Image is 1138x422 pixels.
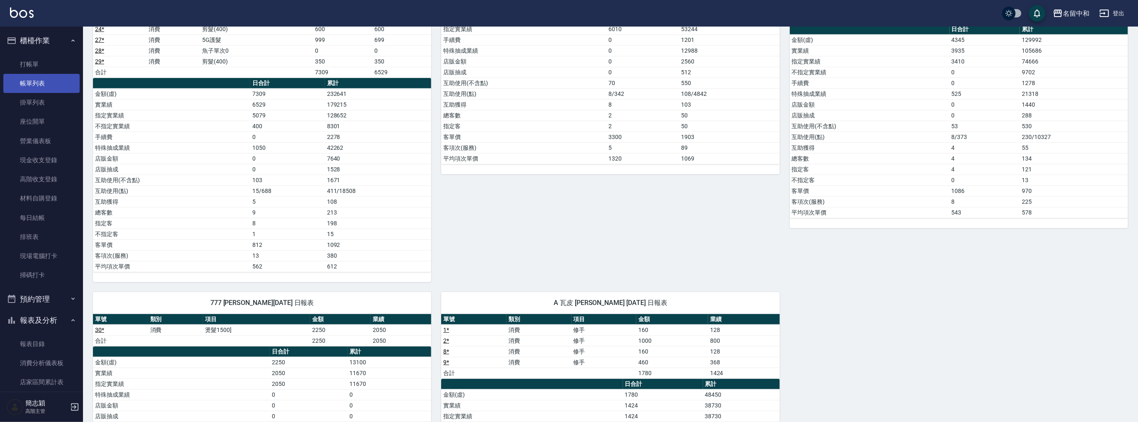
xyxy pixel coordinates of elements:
[441,314,506,325] th: 單號
[93,110,250,121] td: 指定實業績
[372,34,432,45] td: 699
[3,246,80,266] a: 現場電腦打卡
[270,368,348,378] td: 2050
[313,24,372,34] td: 600
[950,132,1020,142] td: 8/373
[250,78,325,89] th: 日合計
[310,324,371,335] td: 2250
[606,142,679,153] td: 5
[147,45,200,56] td: 消費
[313,67,372,78] td: 7309
[708,335,780,346] td: 800
[270,346,348,357] th: 日合計
[950,196,1020,207] td: 8
[372,24,432,34] td: 600
[441,314,779,379] table: a dense table
[325,164,432,175] td: 1528
[606,121,679,132] td: 2
[250,250,325,261] td: 13
[203,314,310,325] th: 項目
[270,357,348,368] td: 2250
[1020,196,1128,207] td: 225
[147,24,200,34] td: 消費
[250,261,325,272] td: 562
[679,34,779,45] td: 1201
[506,357,571,368] td: 消費
[3,74,80,93] a: 帳單列表
[1020,110,1128,121] td: 288
[703,389,780,400] td: 48450
[310,335,371,346] td: 2250
[790,78,950,88] td: 手續費
[1050,5,1093,22] button: 名留中和
[790,142,950,153] td: 互助獲得
[506,324,571,335] td: 消費
[200,34,313,45] td: 5G護髮
[325,207,432,218] td: 213
[250,142,325,153] td: 1050
[93,78,431,272] table: a dense table
[679,110,779,121] td: 50
[506,335,571,346] td: 消費
[93,142,250,153] td: 特殊抽成業績
[3,227,80,246] a: 排班表
[371,314,431,325] th: 業績
[441,45,606,56] td: 特殊抽成業績
[325,261,432,272] td: 612
[313,56,372,67] td: 350
[679,88,779,99] td: 108/4842
[950,78,1020,88] td: 0
[7,399,23,415] img: Person
[708,314,780,325] th: 業績
[250,88,325,99] td: 7309
[708,357,780,368] td: 368
[790,153,950,164] td: 總客數
[25,399,68,407] h5: 簡志穎
[3,55,80,74] a: 打帳單
[623,400,703,411] td: 1424
[950,175,1020,185] td: 0
[790,196,950,207] td: 客項次(服務)
[325,121,432,132] td: 8301
[950,34,1020,45] td: 4345
[441,24,606,34] td: 指定實業績
[1020,185,1128,196] td: 970
[200,24,313,34] td: 剪髮(400)
[441,389,623,400] td: 金額(虛)
[250,218,325,229] td: 8
[441,368,506,378] td: 合計
[3,354,80,373] a: 消費分析儀表板
[93,185,250,196] td: 互助使用(點)
[93,411,270,422] td: 店販抽成
[950,99,1020,110] td: 0
[93,88,250,99] td: 金額(虛)
[790,99,950,110] td: 店販金額
[371,324,431,335] td: 2050
[348,400,432,411] td: 0
[950,207,1020,218] td: 543
[1020,153,1128,164] td: 134
[790,67,950,78] td: 不指定實業績
[606,88,679,99] td: 8/342
[606,34,679,45] td: 0
[325,132,432,142] td: 2278
[148,314,203,325] th: 類別
[147,34,200,45] td: 消費
[250,207,325,218] td: 9
[950,45,1020,56] td: 3935
[250,185,325,196] td: 15/688
[250,99,325,110] td: 6529
[571,324,637,335] td: 修手
[325,250,432,261] td: 380
[93,121,250,132] td: 不指定實業績
[950,121,1020,132] td: 53
[93,218,250,229] td: 指定客
[623,389,703,400] td: 1780
[200,45,313,56] td: 魚子單次0
[3,334,80,354] a: 報表目錄
[606,24,679,34] td: 6010
[441,411,623,422] td: 指定實業績
[1020,45,1128,56] td: 105686
[348,389,432,400] td: 0
[93,314,148,325] th: 單號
